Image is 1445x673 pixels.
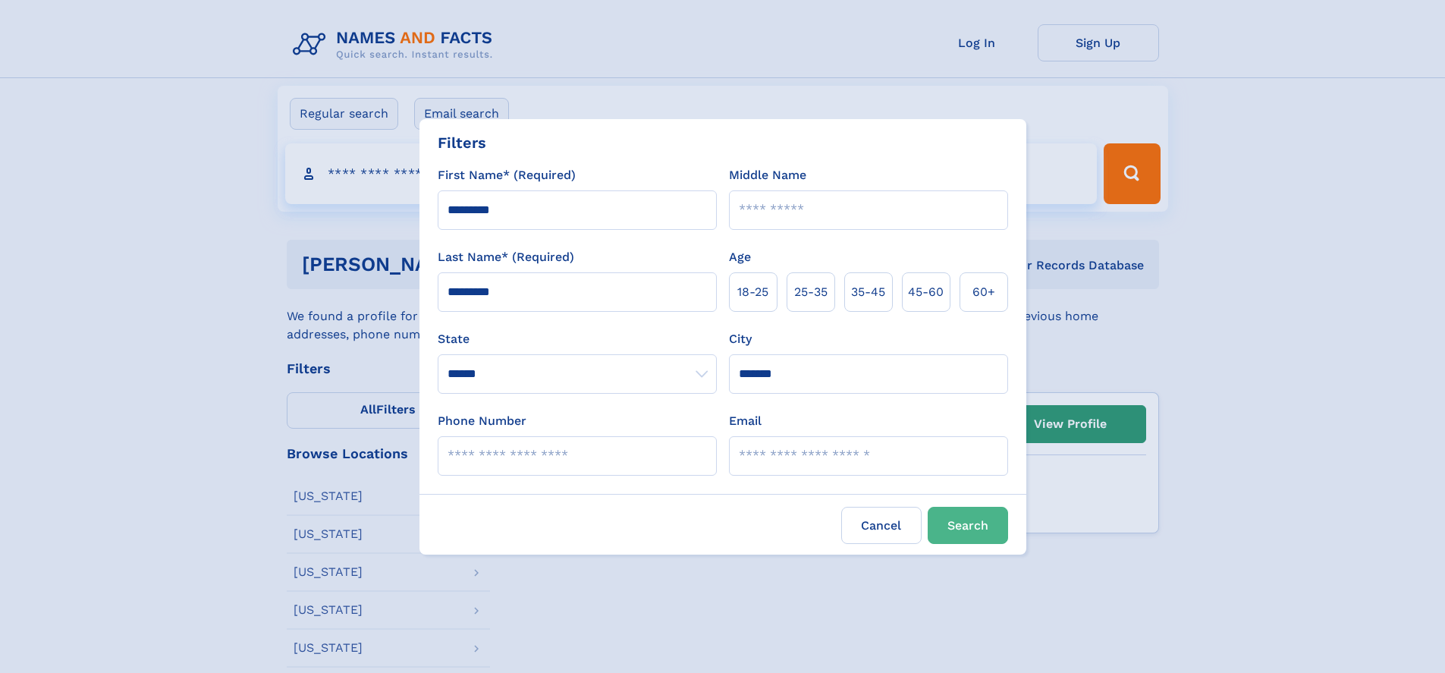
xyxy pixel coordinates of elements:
label: First Name* (Required) [438,166,576,184]
label: Last Name* (Required) [438,248,574,266]
label: Middle Name [729,166,806,184]
label: Age [729,248,751,266]
button: Search [928,507,1008,544]
span: 45‑60 [908,283,944,301]
span: 18‑25 [737,283,768,301]
label: City [729,330,752,348]
div: Filters [438,131,486,154]
span: 60+ [972,283,995,301]
span: 35‑45 [851,283,885,301]
label: State [438,330,717,348]
span: 25‑35 [794,283,828,301]
label: Email [729,412,762,430]
label: Cancel [841,507,922,544]
label: Phone Number [438,412,526,430]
